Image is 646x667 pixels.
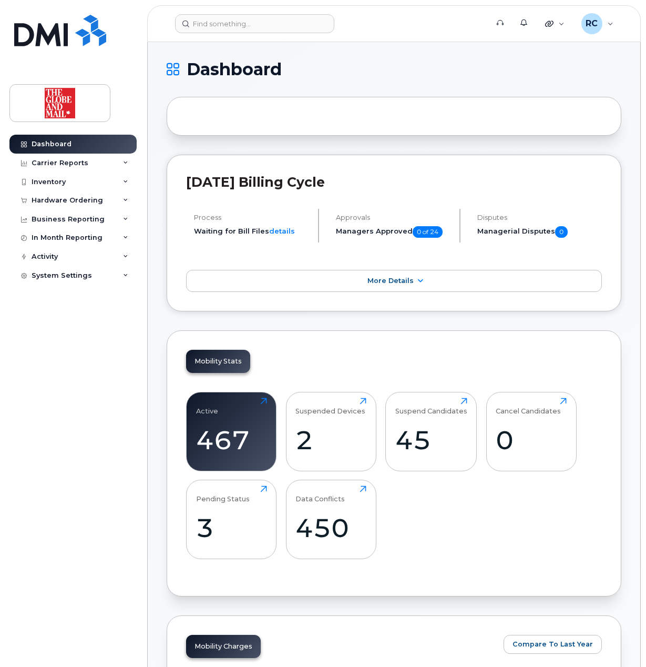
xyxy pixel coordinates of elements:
[194,214,309,221] h4: Process
[477,226,602,238] h5: Managerial Disputes
[196,486,267,553] a: Pending Status3
[496,425,567,456] div: 0
[413,226,443,238] span: 0 of 24
[295,486,366,553] a: Data Conflicts450
[336,226,451,238] h5: Managers Approved
[295,425,366,456] div: 2
[512,639,593,649] span: Compare To Last Year
[196,398,267,465] a: Active467
[395,425,467,456] div: 45
[336,214,451,221] h4: Approvals
[194,226,309,236] li: Waiting for Bill Files
[555,226,568,238] span: 0
[187,62,282,77] span: Dashboard
[295,486,345,503] div: Data Conflicts
[395,398,467,415] div: Suspend Candidates
[269,227,295,235] a: details
[504,635,602,654] button: Compare To Last Year
[496,398,567,465] a: Cancel Candidates0
[196,486,250,503] div: Pending Status
[186,174,602,190] h2: [DATE] Billing Cycle
[477,214,602,221] h4: Disputes
[196,425,267,456] div: 467
[496,398,561,415] div: Cancel Candidates
[295,398,366,465] a: Suspended Devices2
[295,398,365,415] div: Suspended Devices
[395,398,467,465] a: Suspend Candidates45
[196,398,218,415] div: Active
[367,277,414,285] span: More Details
[295,512,366,543] div: 450
[196,512,267,543] div: 3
